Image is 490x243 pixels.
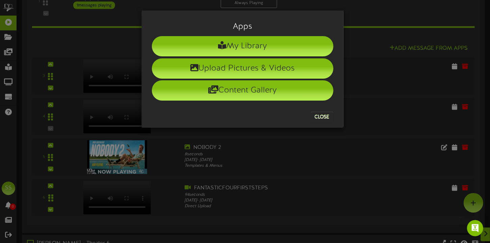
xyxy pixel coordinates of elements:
[467,220,483,236] div: Open Intercom Messenger
[152,58,333,79] li: Upload Pictures & Videos
[152,36,333,56] li: My Library
[311,112,333,123] button: Close
[152,80,333,101] li: Content Gallery
[152,22,333,31] h3: Apps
